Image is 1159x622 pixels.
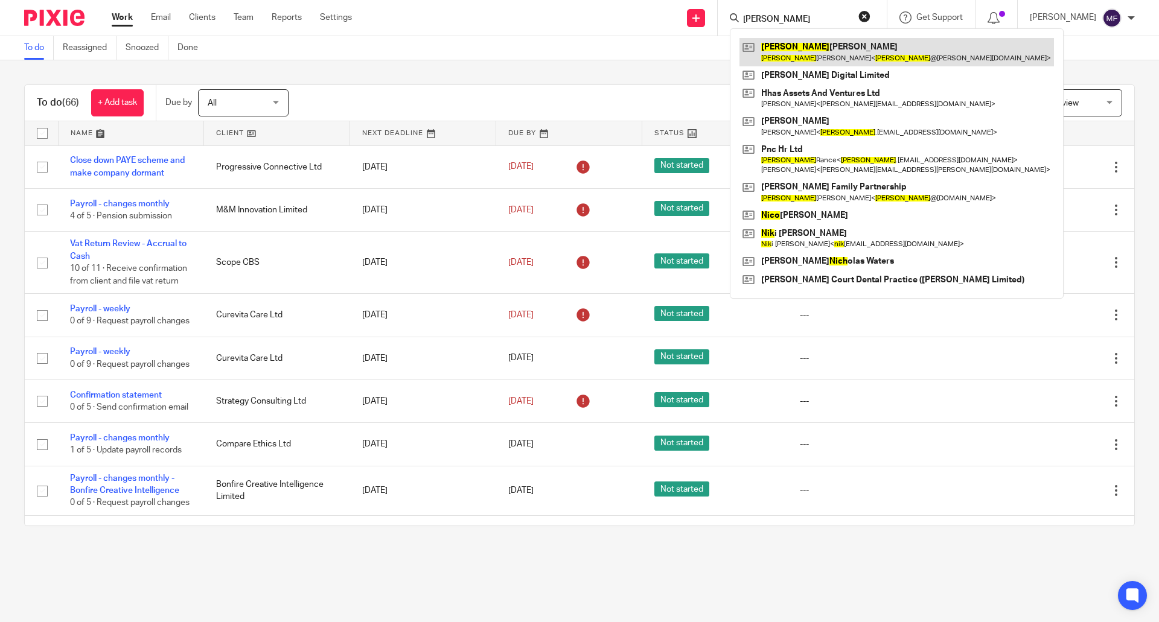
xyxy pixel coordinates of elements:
td: [DATE] [350,188,496,231]
td: Bonfire Creative Intelligence Limited [204,466,350,515]
span: 10 of 11 · Receive confirmation from client and file vat return [70,264,187,285]
td: [DATE] [350,379,496,422]
span: Not started [654,349,709,364]
a: Vat Return Review - Accrual to Cash [70,240,187,260]
a: Payroll - weekly [70,305,130,313]
span: [DATE] [508,206,534,214]
a: Clients [189,11,216,24]
td: [PERSON_NAME] Roofing Limited [204,516,350,559]
span: 1 of 5 · Update payroll records [70,446,182,455]
a: Snoozed [126,36,168,60]
span: [DATE] [508,486,534,495]
span: [DATE] [508,258,534,267]
a: Done [177,36,207,60]
p: Due by [165,97,192,109]
td: M&M Innovation Limited [204,188,350,231]
span: [DATE] [508,397,534,405]
div: --- [800,395,976,407]
td: [DATE] [350,337,496,379]
span: 0 of 5 · Request payroll changes [70,499,190,507]
td: [DATE] [350,145,496,188]
a: Close down PAYE scheme and make company dormant [70,156,185,177]
td: [DATE] [350,294,496,337]
span: [DATE] [508,311,534,319]
a: Team [234,11,254,24]
span: Not started [654,158,709,173]
span: Not started [654,481,709,497]
span: 0 of 5 · Send confirmation email [70,403,188,411]
td: [DATE] [350,466,496,515]
td: [DATE] [350,423,496,466]
td: Curevita Care Ltd [204,337,350,379]
span: All [208,99,217,107]
img: svg%3E [1102,8,1122,28]
a: Reports [272,11,302,24]
a: Payroll - changes monthly - Bonfire Creative Intelligence [70,474,179,495]
a: Email [151,11,171,24]
span: 0 of 9 · Request payroll changes [70,360,190,369]
span: [DATE] [508,440,534,449]
p: [PERSON_NAME] [1030,11,1096,24]
a: To do [24,36,54,60]
span: 0 of 9 · Request payroll changes [70,317,190,325]
span: Not started [654,306,709,321]
div: --- [800,352,976,364]
div: --- [800,438,976,450]
span: Not started [654,436,709,451]
span: (66) [62,98,79,107]
td: Strategy Consulting Ltd [204,379,350,422]
td: Curevita Care Ltd [204,294,350,337]
td: Scope CBS [204,232,350,294]
td: Progressive Connective Ltd [204,145,350,188]
button: Clear [858,10,870,22]
td: [DATE] [350,232,496,294]
span: [DATE] [508,354,534,363]
span: Not started [654,201,709,216]
a: Settings [320,11,352,24]
span: Get Support [916,13,963,22]
h1: To do [37,97,79,109]
span: [DATE] [508,163,534,171]
a: Payroll - weekly [70,347,130,356]
td: [DATE] [350,516,496,559]
a: Reassigned [63,36,117,60]
a: + Add task [91,89,144,116]
span: Not started [654,392,709,407]
span: 4 of 5 · Pension submission [70,212,172,220]
a: Payroll - changes monthly [70,200,170,208]
td: Compare Ethics Ltd [204,423,350,466]
input: Search [742,14,851,25]
a: Work [112,11,133,24]
img: Pixie [24,10,85,26]
div: --- [800,309,976,321]
div: --- [800,484,976,497]
a: Payroll - changes monthly [70,434,170,442]
a: Confirmation statement [70,391,162,399]
span: Not started [654,253,709,268]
